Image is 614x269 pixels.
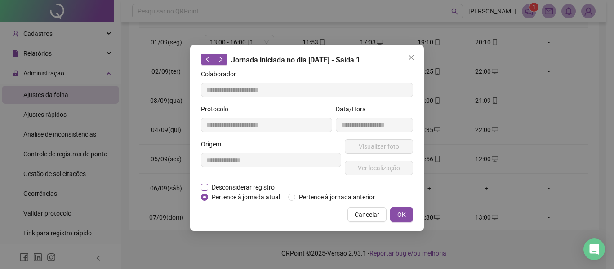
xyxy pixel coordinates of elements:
span: Desconsiderar registro [208,182,278,192]
button: Cancelar [347,207,387,222]
label: Protocolo [201,104,234,114]
span: Pertence à jornada atual [208,192,284,202]
span: close [408,54,415,61]
span: Pertence à jornada anterior [295,192,378,202]
button: Ver localização [345,161,413,175]
button: left [201,54,214,65]
label: Origem [201,139,227,149]
span: right [218,56,224,62]
button: OK [390,207,413,222]
div: Jornada iniciada no dia [DATE] - Saída 1 [201,54,413,66]
button: Close [404,50,418,65]
label: Data/Hora [336,104,372,114]
label: Colaborador [201,69,242,79]
span: left [205,56,211,62]
button: Visualizar foto [345,139,413,154]
div: Open Intercom Messenger [583,238,605,260]
span: Cancelar [355,210,379,220]
button: right [214,54,227,65]
span: OK [397,210,406,220]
